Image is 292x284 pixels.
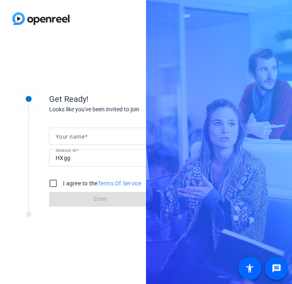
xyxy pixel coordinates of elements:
mat-label: Session ID [56,148,76,153]
mat-label: Your name [56,133,85,140]
mat-icon: accessibility [245,264,255,273]
div: Looks like you've been invited to join [49,105,213,114]
label: I agree to the [61,179,142,187]
mat-icon: message [272,264,281,273]
a: Terms Of Service [98,180,142,187]
div: Get Ready! [49,93,213,105]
